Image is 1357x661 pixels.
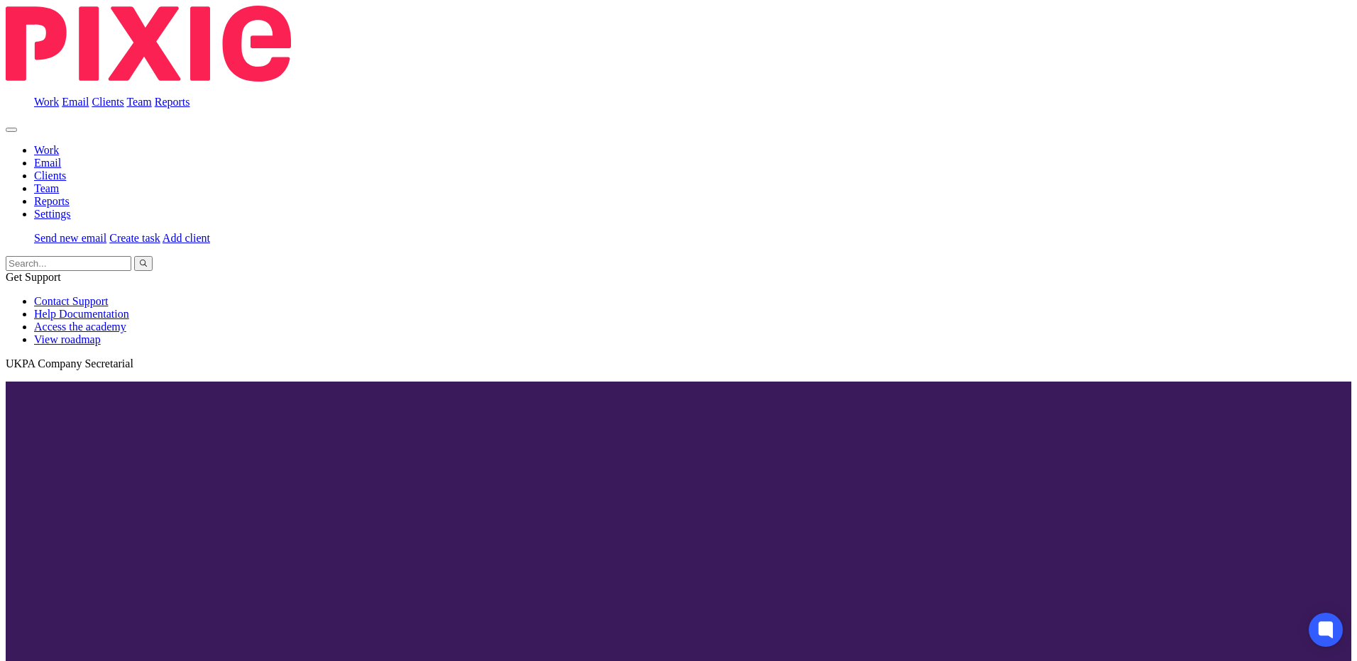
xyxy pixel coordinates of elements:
[34,308,129,320] a: Help Documentation
[163,232,210,244] a: Add client
[62,96,89,108] a: Email
[6,256,131,271] input: Search
[6,357,1351,370] p: UKPA Company Secretarial
[34,321,126,333] a: Access the academy
[34,208,71,220] a: Settings
[34,195,70,207] a: Reports
[34,96,59,108] a: Work
[155,96,190,108] a: Reports
[126,96,151,108] a: Team
[6,6,291,82] img: Pixie
[109,232,160,244] a: Create task
[34,144,59,156] a: Work
[92,96,123,108] a: Clients
[34,295,108,307] a: Contact Support
[6,271,61,283] span: Get Support
[34,333,101,345] a: View roadmap
[34,232,106,244] a: Send new email
[134,256,153,271] button: Search
[34,170,66,182] a: Clients
[34,157,61,169] a: Email
[34,182,59,194] a: Team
